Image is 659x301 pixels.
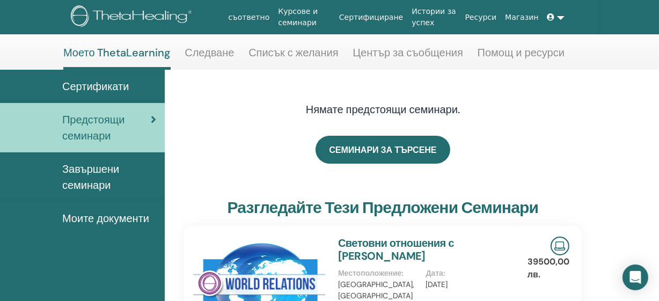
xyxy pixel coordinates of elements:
[335,8,407,27] a: Сертифициране
[185,46,234,60] font: Следване
[185,46,234,67] a: Следване
[339,13,403,21] font: Сертифициране
[426,280,448,289] font: [DATE]
[316,136,450,164] a: СЕМИНАРИ ЗА ТЪРСЕНЕ
[528,256,569,280] font: 39500,00 лв.
[228,13,269,21] font: съответно
[426,268,443,278] font: Дата
[551,237,569,255] img: Онлайн семинар на живо
[412,7,456,27] font: Истории за успех
[338,236,454,263] a: Световни отношения с [PERSON_NAME]
[63,46,171,70] a: Моето ThetaLearning
[228,197,539,218] font: Разгледайте тези предложени семинари
[501,8,543,27] a: Магазин
[62,211,149,225] font: Моите документи
[62,113,125,143] font: Предстоящи семинари
[461,8,501,27] a: Ресурси
[62,162,119,192] font: Завършени семинари
[63,46,171,60] font: Моето ThetaLearning
[224,8,274,27] a: съответно
[401,268,404,278] font: :
[478,46,565,60] font: Помощ и ресурси
[278,7,318,27] font: Курсове и семинари
[306,102,460,116] font: Нямате предстоящи семинари.
[443,268,445,278] font: :
[62,79,129,93] font: Сертификати
[338,268,401,278] font: Местоположение
[71,5,196,30] img: logo.png
[248,46,338,67] a: Списък с желания
[505,13,538,21] font: Магазин
[407,2,460,33] a: Истории за успех
[248,46,338,60] font: Списък с желания
[623,265,648,290] div: Отворете Intercom Messenger
[338,280,414,300] font: [GEOGRAPHIC_DATA], [GEOGRAPHIC_DATA]
[478,46,565,67] a: Помощ и ресурси
[329,144,436,156] font: СЕМИНАРИ ЗА ТЪРСЕНЕ
[465,13,497,21] font: Ресурси
[353,46,463,67] a: Център за съобщения
[353,46,463,60] font: Център за съобщения
[274,2,335,33] a: Курсове и семинари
